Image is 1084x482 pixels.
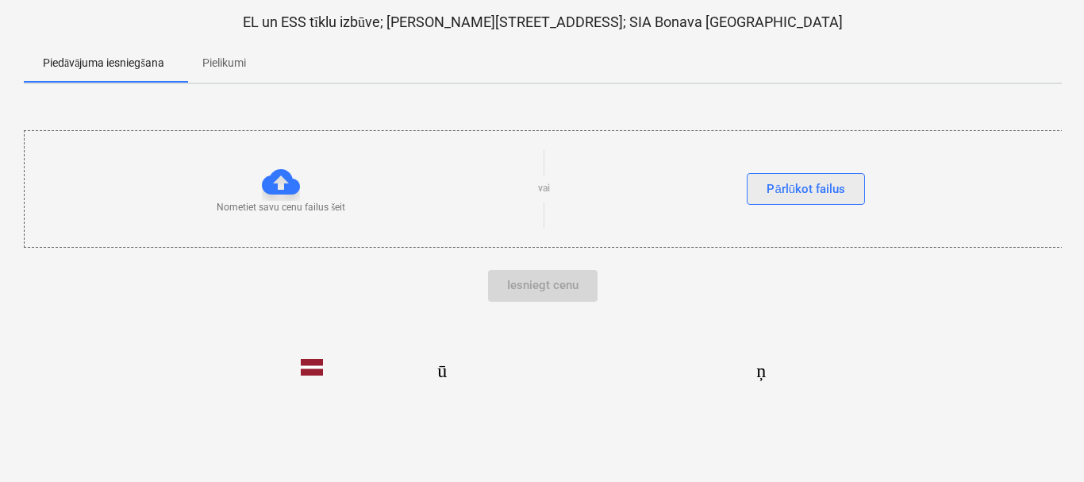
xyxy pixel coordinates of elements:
button: Pārlūkot failus [747,173,865,205]
font: Piedāvājuma iesniegšana [43,56,164,69]
font: Nometiet savu cenu failus šeit [217,202,345,213]
font: vai [538,183,550,194]
div: Nometiet savu cenu failus šeitvaiPārlūkot failus [24,130,1063,247]
font: Pārlūkot failus [767,182,845,196]
font: Pielikumi [202,56,246,69]
font: EL un ESS tīklu izbūve; [PERSON_NAME][STREET_ADDRESS]; SIA Bonava [GEOGRAPHIC_DATA] [243,13,843,30]
font: tastatūras_uz leju_bultiņa [323,358,785,377]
